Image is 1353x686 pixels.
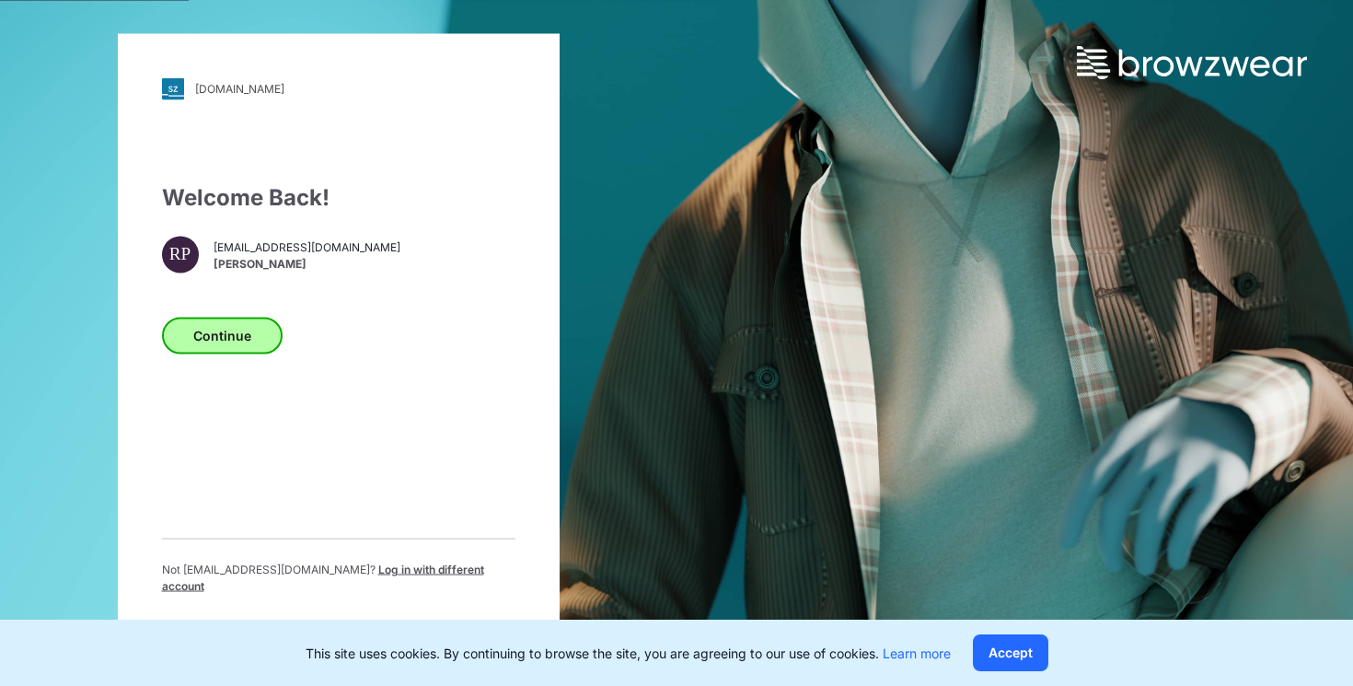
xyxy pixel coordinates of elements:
a: Learn more [883,645,951,661]
button: Continue [162,317,283,354]
img: svg+xml;base64,PHN2ZyB3aWR0aD0iMjgiIGhlaWdodD0iMjgiIHZpZXdCb3g9IjAgMCAyOCAyOCIgZmlsbD0ibm9uZSIgeG... [162,77,184,99]
button: Accept [973,634,1048,671]
img: browzwear-logo.73288ffb.svg [1077,46,1307,79]
p: This site uses cookies. By continuing to browse the site, you are agreeing to our use of cookies. [306,644,951,663]
a: [DOMAIN_NAME] [162,77,515,99]
p: Not [EMAIL_ADDRESS][DOMAIN_NAME] ? [162,561,515,594]
div: RP [162,236,199,273]
span: [PERSON_NAME] [214,256,400,273]
span: [EMAIL_ADDRESS][DOMAIN_NAME] [214,239,400,256]
div: Welcome Back! [162,180,515,214]
div: [DOMAIN_NAME] [195,82,284,96]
